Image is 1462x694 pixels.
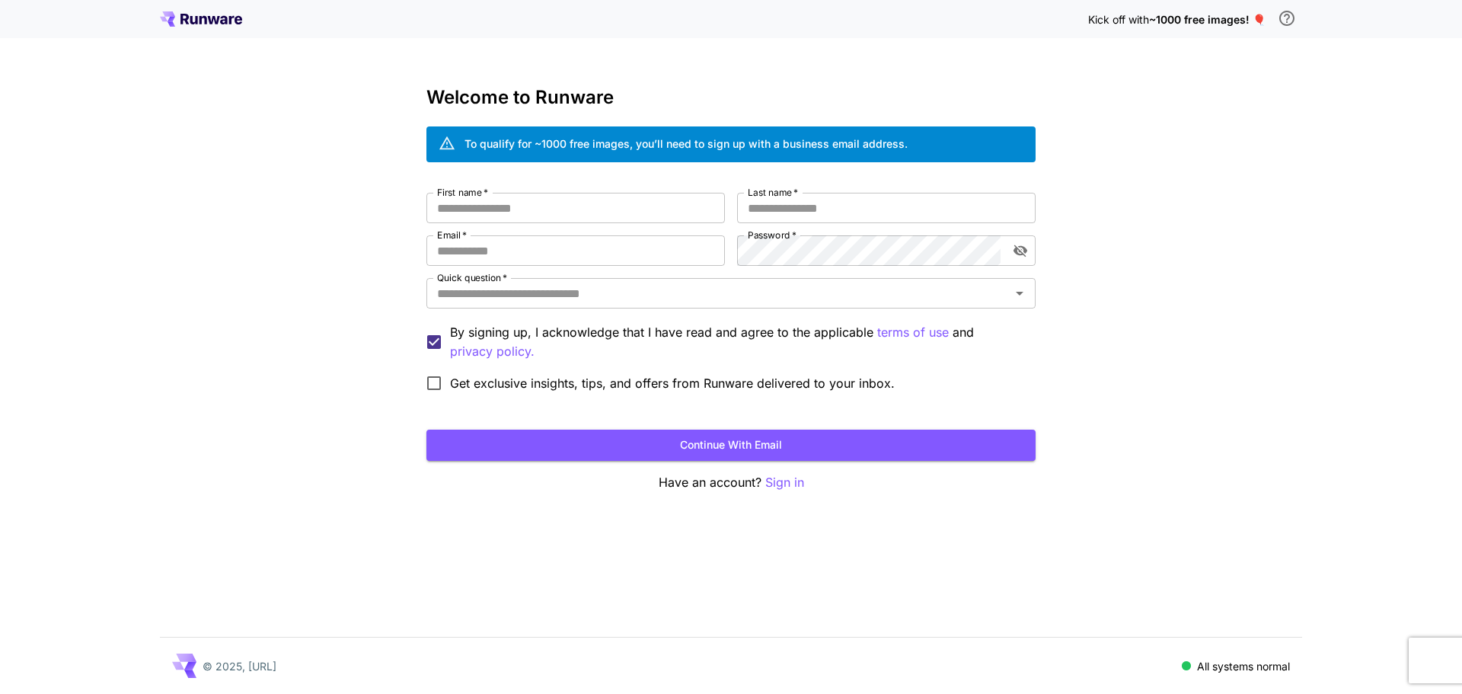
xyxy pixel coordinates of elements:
[426,430,1036,461] button: Continue with email
[437,229,467,241] label: Email
[1007,237,1034,264] button: toggle password visibility
[1197,658,1290,674] p: All systems normal
[450,323,1023,361] p: By signing up, I acknowledge that I have read and agree to the applicable and
[1009,283,1030,304] button: Open
[450,374,895,392] span: Get exclusive insights, tips, and offers from Runware delivered to your inbox.
[450,342,535,361] button: By signing up, I acknowledge that I have read and agree to the applicable terms of use and
[877,323,949,342] p: terms of use
[1272,3,1302,34] button: In order to qualify for free credit, you need to sign up with a business email address and click ...
[1088,13,1149,26] span: Kick off with
[437,271,507,284] label: Quick question
[748,186,798,199] label: Last name
[203,658,276,674] p: © 2025, [URL]
[437,186,488,199] label: First name
[765,473,804,492] button: Sign in
[464,136,908,152] div: To qualify for ~1000 free images, you’ll need to sign up with a business email address.
[450,342,535,361] p: privacy policy.
[426,473,1036,492] p: Have an account?
[1149,13,1266,26] span: ~1000 free images! 🎈
[877,323,949,342] button: By signing up, I acknowledge that I have read and agree to the applicable and privacy policy.
[426,87,1036,108] h3: Welcome to Runware
[748,229,796,241] label: Password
